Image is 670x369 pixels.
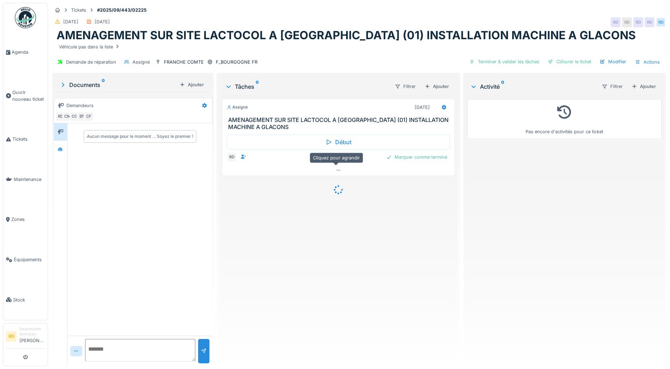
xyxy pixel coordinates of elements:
div: RD [656,17,666,27]
div: RD [227,152,237,162]
sup: 0 [102,81,105,89]
div: Tickets [71,7,86,13]
span: Ouvrir nouveau ticket [12,89,45,102]
div: Ajouter [629,82,659,91]
span: Tickets [12,136,45,142]
div: Clôturer le ticket [545,57,594,66]
span: Maintenance [14,176,45,183]
a: Tickets [3,119,48,159]
div: [DATE] [415,104,430,111]
sup: 0 [501,82,504,91]
a: Équipements [3,240,48,280]
div: Actions [632,57,663,67]
div: Assigné [132,59,150,65]
div: Marquer comme terminé [383,152,450,162]
div: Terminer & valider les tâches [467,57,542,66]
div: Véhicule pas dans la liste [59,43,120,50]
div: Responsable technicien [19,326,45,337]
li: RD [6,331,17,342]
div: Filtrer [392,81,419,92]
div: Tâches [225,82,389,91]
div: Documents [59,81,177,89]
a: Agenda [3,32,48,72]
li: [PERSON_NAME] [19,326,45,347]
div: RD [645,17,654,27]
div: Assigné [227,104,248,110]
span: Agenda [12,49,45,55]
div: Modifier [597,57,629,66]
div: Activité [470,82,596,91]
div: BT [77,112,87,122]
div: CG [70,112,79,122]
div: Ajouter [177,80,207,89]
a: Stock [3,280,48,320]
sup: 0 [256,82,259,91]
a: Ouvrir nouveau ticket [3,72,48,119]
div: Cliquez pour agrandir [310,153,363,163]
div: CF [84,112,94,122]
h1: AMENAGEMENT SUR SITE LACTOCOL A [GEOGRAPHIC_DATA] (01) INSTALLATION MACHINE A GLACONS [57,29,636,42]
div: F_BOURGOGNE FR [216,59,257,65]
a: Zones [3,199,48,240]
div: Aucun message pour le moment … Soyez le premier ! [87,133,193,140]
h3: AMENAGEMENT SUR SITE LACTOCOL A [GEOGRAPHIC_DATA] (01) INSTALLATION MACHINE A GLACONS [228,117,451,130]
div: Ajouter [422,82,452,91]
span: Stock [13,297,45,303]
div: FRANCHE COMTE [164,59,204,65]
span: Équipements [14,256,45,263]
div: RD [633,17,643,27]
div: Demande de réparation [66,59,116,65]
div: [DATE] [63,18,78,25]
div: RD [611,17,621,27]
span: Zones [11,216,45,223]
a: RD Responsable technicien[PERSON_NAME] [6,326,45,348]
div: CM [63,112,72,122]
strong: #2025/09/443/02225 [94,7,149,13]
div: Filtrer [599,81,626,92]
img: Badge_color-CXgf-gQk.svg [15,7,36,28]
div: RD [55,112,65,122]
div: RD [622,17,632,27]
div: [DATE] [95,18,110,25]
div: Début [227,135,450,150]
a: Maintenance [3,159,48,200]
div: Demandeurs [66,102,94,109]
div: Pas encore d'activités pour ce ticket [472,102,657,135]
